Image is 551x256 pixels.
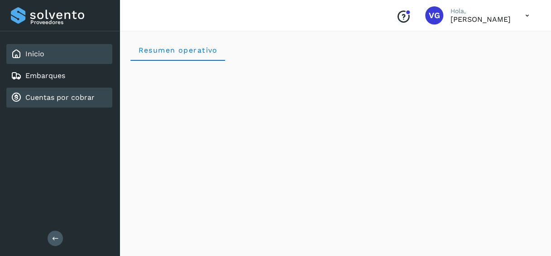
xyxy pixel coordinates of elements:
div: Cuentas por cobrar [6,88,112,108]
p: VIRIDIANA GONZALEZ MENDOZA [450,15,511,24]
p: Proveedores [30,19,109,25]
p: Hola, [450,7,511,15]
div: Embarques [6,66,112,86]
div: Inicio [6,44,112,64]
a: Cuentas por cobrar [25,93,95,102]
a: Inicio [25,49,44,58]
span: Resumen operativo [138,46,218,54]
a: Embarques [25,71,65,80]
